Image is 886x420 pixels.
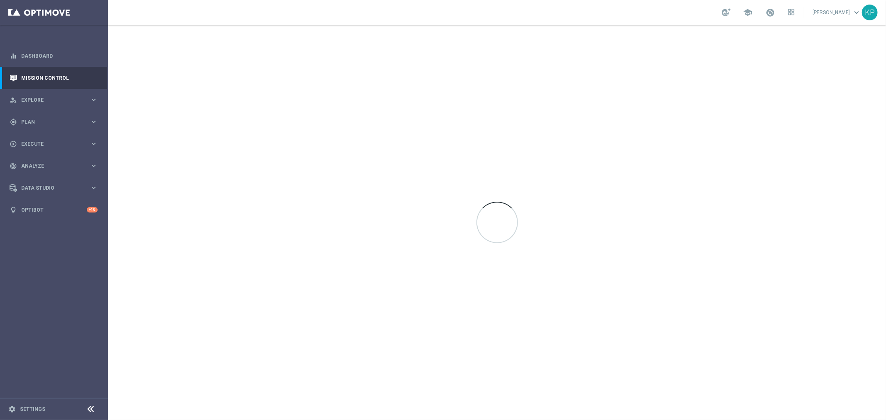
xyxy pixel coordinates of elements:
span: school [743,8,752,17]
i: keyboard_arrow_right [90,140,98,148]
div: Optibot [10,199,98,221]
a: Optibot [21,199,87,221]
span: Data Studio [21,186,90,190]
span: Explore [21,98,90,103]
button: gps_fixed Plan keyboard_arrow_right [9,119,98,125]
div: Data Studio [10,184,90,192]
div: +10 [87,207,98,212]
button: play_circle_outline Execute keyboard_arrow_right [9,141,98,147]
i: keyboard_arrow_right [90,96,98,104]
span: Execute [21,142,90,147]
span: keyboard_arrow_down [852,8,861,17]
div: Dashboard [10,45,98,67]
i: keyboard_arrow_right [90,162,98,170]
span: Plan [21,120,90,125]
i: lightbulb [10,206,17,214]
i: equalizer [10,52,17,60]
button: Mission Control [9,75,98,81]
div: Plan [10,118,90,126]
a: [PERSON_NAME]keyboard_arrow_down [812,6,862,19]
div: KP [862,5,878,20]
button: equalizer Dashboard [9,53,98,59]
div: Explore [10,96,90,104]
a: Mission Control [21,67,98,89]
i: person_search [10,96,17,104]
div: Analyze [10,162,90,170]
button: lightbulb Optibot +10 [9,207,98,213]
div: Execute [10,140,90,148]
i: gps_fixed [10,118,17,126]
i: keyboard_arrow_right [90,184,98,192]
div: Mission Control [10,67,98,89]
button: person_search Explore keyboard_arrow_right [9,97,98,103]
a: Dashboard [21,45,98,67]
a: Settings [20,407,45,412]
i: track_changes [10,162,17,170]
i: play_circle_outline [10,140,17,148]
i: settings [8,405,16,413]
span: Analyze [21,164,90,168]
button: track_changes Analyze keyboard_arrow_right [9,163,98,169]
i: keyboard_arrow_right [90,118,98,126]
button: Data Studio keyboard_arrow_right [9,185,98,191]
